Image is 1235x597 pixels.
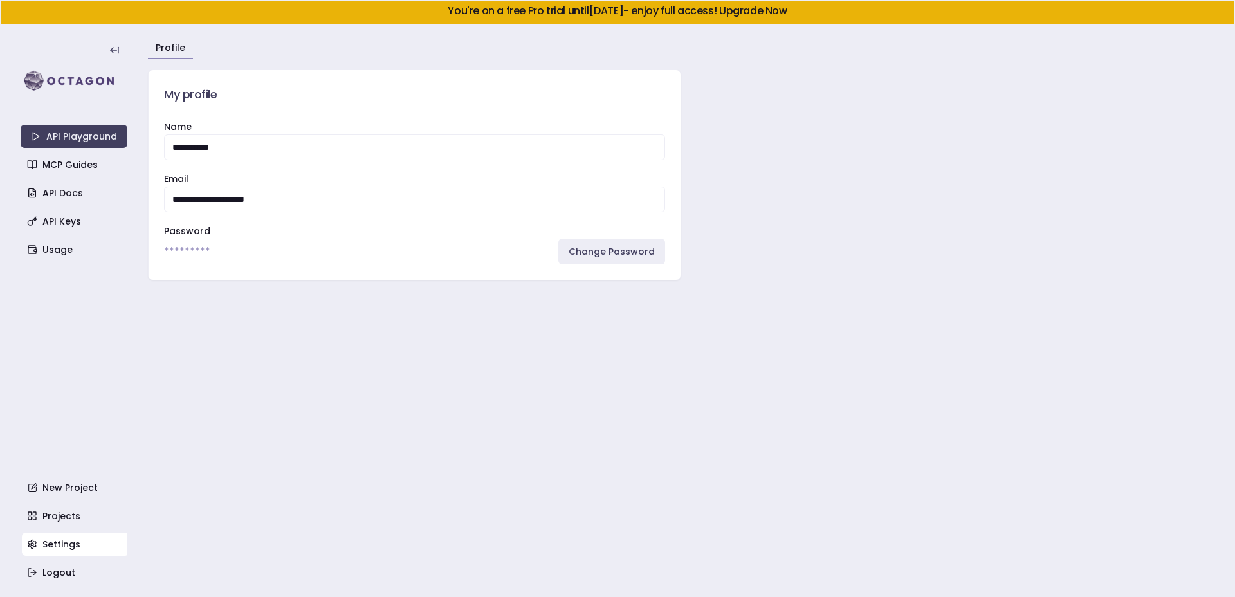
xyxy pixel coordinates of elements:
[22,153,129,176] a: MCP Guides
[21,125,127,148] a: API Playground
[11,6,1224,16] h5: You're on a free Pro trial until [DATE] - enjoy full access!
[22,561,129,584] a: Logout
[164,86,665,104] h3: My profile
[164,172,188,185] label: Email
[164,225,210,237] label: Password
[164,120,192,133] label: Name
[22,210,129,233] a: API Keys
[22,181,129,205] a: API Docs
[21,68,127,94] img: logo-rect-yK7x_WSZ.svg
[22,476,129,499] a: New Project
[558,239,665,264] a: Change Password
[156,41,185,54] a: Profile
[22,238,129,261] a: Usage
[22,504,129,528] a: Projects
[22,533,129,556] a: Settings
[719,3,787,18] a: Upgrade Now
